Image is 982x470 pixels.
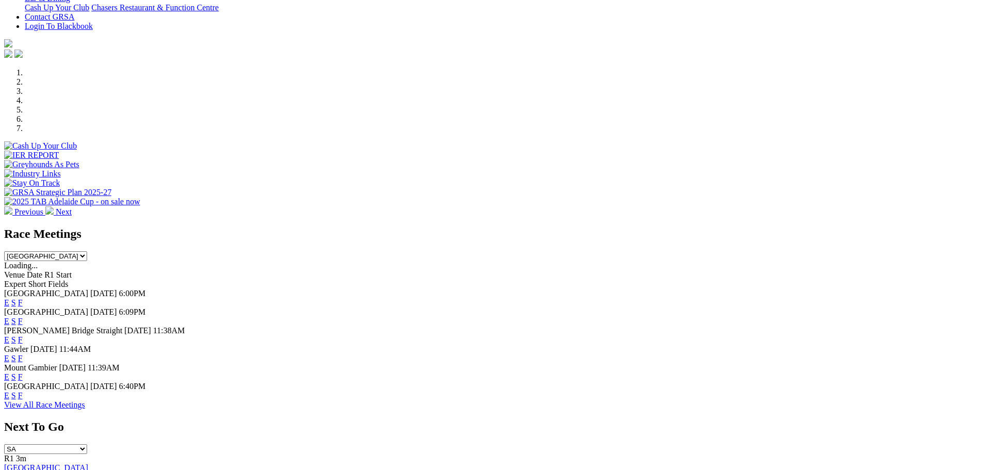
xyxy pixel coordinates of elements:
[45,206,54,215] img: chevron-right-pager-white.svg
[90,307,117,316] span: [DATE]
[4,160,79,169] img: Greyhounds As Pets
[27,270,42,279] span: Date
[4,400,85,409] a: View All Race Meetings
[4,317,9,326] a: E
[91,3,219,12] a: Chasers Restaurant & Function Centre
[4,391,9,400] a: E
[4,280,26,288] span: Expert
[4,345,28,353] span: Gawler
[25,3,978,12] div: Bar & Dining
[4,197,140,206] img: 2025 TAB Adelaide Cup - on sale now
[14,207,43,216] span: Previous
[4,363,57,372] span: Mount Gambier
[4,207,45,216] a: Previous
[119,382,146,391] span: 6:40PM
[4,206,12,215] img: chevron-left-pager-white.svg
[14,50,23,58] img: twitter.svg
[4,335,9,344] a: E
[90,289,117,298] span: [DATE]
[4,289,88,298] span: [GEOGRAPHIC_DATA]
[4,39,12,47] img: logo-grsa-white.png
[4,326,122,335] span: [PERSON_NAME] Bridge Straight
[56,207,72,216] span: Next
[11,372,16,381] a: S
[88,363,120,372] span: 11:39AM
[30,345,57,353] span: [DATE]
[11,317,16,326] a: S
[45,207,72,216] a: Next
[4,227,978,241] h2: Race Meetings
[4,420,978,434] h2: Next To Go
[48,280,68,288] span: Fields
[4,188,111,197] img: GRSA Strategic Plan 2025-27
[4,382,88,391] span: [GEOGRAPHIC_DATA]
[124,326,151,335] span: [DATE]
[4,179,60,188] img: Stay On Track
[119,289,146,298] span: 6:00PM
[4,50,12,58] img: facebook.svg
[4,298,9,307] a: E
[11,391,16,400] a: S
[25,3,89,12] a: Cash Up Your Club
[4,261,38,270] span: Loading...
[4,270,25,279] span: Venue
[11,298,16,307] a: S
[11,354,16,363] a: S
[18,391,23,400] a: F
[25,22,93,30] a: Login To Blackbook
[4,169,61,179] img: Industry Links
[4,454,14,463] span: R1
[16,454,26,463] span: 3m
[4,151,59,160] img: IER REPORT
[153,326,185,335] span: 11:38AM
[18,298,23,307] a: F
[4,307,88,316] span: [GEOGRAPHIC_DATA]
[4,141,77,151] img: Cash Up Your Club
[18,335,23,344] a: F
[90,382,117,391] span: [DATE]
[59,363,86,372] span: [DATE]
[4,354,9,363] a: E
[4,372,9,381] a: E
[44,270,72,279] span: R1 Start
[18,317,23,326] a: F
[25,12,74,21] a: Contact GRSA
[59,345,91,353] span: 11:44AM
[18,372,23,381] a: F
[28,280,46,288] span: Short
[119,307,146,316] span: 6:09PM
[11,335,16,344] a: S
[18,354,23,363] a: F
